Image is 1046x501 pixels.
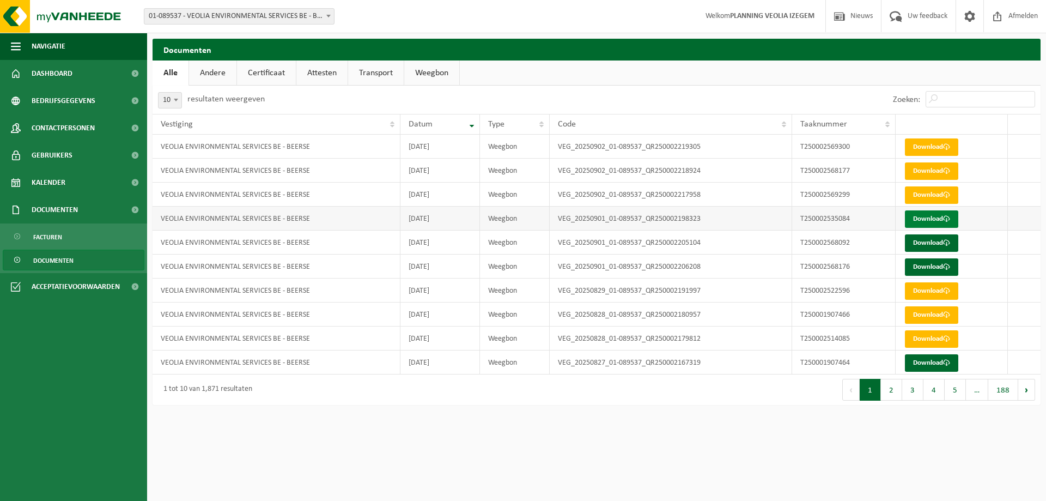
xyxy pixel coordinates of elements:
span: … [966,379,988,401]
td: Weegbon [480,231,550,255]
button: Previous [842,379,860,401]
a: Download [905,138,958,156]
button: 3 [902,379,923,401]
span: 01-089537 - VEOLIA ENVIRONMENTAL SERVICES BE - BEERSE [144,8,335,25]
button: 4 [923,379,945,401]
td: Weegbon [480,135,550,159]
span: 01-089537 - VEOLIA ENVIRONMENTAL SERVICES BE - BEERSE [144,9,334,24]
a: Documenten [3,250,144,270]
span: Navigatie [32,33,65,60]
span: Facturen [33,227,62,248]
td: [DATE] [400,135,479,159]
a: Weegbon [404,61,459,86]
td: [DATE] [400,207,479,231]
td: [DATE] [400,231,479,255]
td: VEG_20250829_01-089537_QR250002191997 [550,279,792,303]
td: [DATE] [400,327,479,351]
td: T250002568177 [792,159,896,183]
span: 10 [158,92,182,108]
td: Weegbon [480,303,550,327]
td: VEOLIA ENVIRONMENTAL SERVICES BE - BEERSE [153,351,400,375]
span: Type [488,120,504,129]
a: Download [905,330,958,348]
td: VEG_20250902_01-089537_QR250002217958 [550,183,792,207]
span: Contactpersonen [32,114,95,142]
td: T250002514085 [792,327,896,351]
a: Download [905,186,958,204]
td: VEG_20250901_01-089537_QR250002206208 [550,255,792,279]
td: T250002568092 [792,231,896,255]
a: Certificaat [237,61,296,86]
span: Documenten [32,196,78,224]
button: 1 [860,379,881,401]
td: VEG_20250828_01-089537_QR250002180957 [550,303,792,327]
a: Andere [189,61,236,86]
td: T250001907466 [792,303,896,327]
span: Gebruikers [32,142,72,169]
td: VEOLIA ENVIRONMENTAL SERVICES BE - BEERSE [153,231,400,255]
td: [DATE] [400,255,479,279]
a: Download [905,282,958,300]
td: VEOLIA ENVIRONMENTAL SERVICES BE - BEERSE [153,303,400,327]
td: T250001907464 [792,351,896,375]
button: Next [1018,379,1035,401]
a: Download [905,234,958,252]
div: 1 tot 10 van 1,871 resultaten [158,380,252,400]
td: [DATE] [400,279,479,303]
button: 188 [988,379,1018,401]
td: VEOLIA ENVIRONMENTAL SERVICES BE - BEERSE [153,255,400,279]
td: [DATE] [400,351,479,375]
td: T250002569300 [792,135,896,159]
a: Download [905,258,958,276]
td: VEOLIA ENVIRONMENTAL SERVICES BE - BEERSE [153,327,400,351]
h2: Documenten [153,39,1041,60]
span: 10 [159,93,181,108]
span: Vestiging [161,120,193,129]
span: Taaknummer [800,120,847,129]
td: VEG_20250827_01-089537_QR250002167319 [550,351,792,375]
td: VEG_20250828_01-089537_QR250002179812 [550,327,792,351]
span: Acceptatievoorwaarden [32,273,120,300]
a: Download [905,162,958,180]
td: VEG_20250902_01-089537_QR250002218924 [550,159,792,183]
span: Code [558,120,576,129]
td: T250002568176 [792,255,896,279]
strong: PLANNING VEOLIA IZEGEM [730,12,814,20]
td: [DATE] [400,159,479,183]
td: [DATE] [400,183,479,207]
td: Weegbon [480,327,550,351]
td: T250002522596 [792,279,896,303]
td: Weegbon [480,207,550,231]
td: VEOLIA ENVIRONMENTAL SERVICES BE - BEERSE [153,279,400,303]
td: VEOLIA ENVIRONMENTAL SERVICES BE - BEERSE [153,183,400,207]
td: [DATE] [400,303,479,327]
td: Weegbon [480,255,550,279]
td: Weegbon [480,351,550,375]
td: VEG_20250902_01-089537_QR250002219305 [550,135,792,159]
span: Datum [409,120,433,129]
a: Download [905,210,958,228]
td: VEOLIA ENVIRONMENTAL SERVICES BE - BEERSE [153,159,400,183]
td: VEOLIA ENVIRONMENTAL SERVICES BE - BEERSE [153,207,400,231]
td: Weegbon [480,159,550,183]
button: 2 [881,379,902,401]
a: Alle [153,61,188,86]
td: Weegbon [480,279,550,303]
td: Weegbon [480,183,550,207]
a: Attesten [296,61,348,86]
td: VEG_20250901_01-089537_QR250002198323 [550,207,792,231]
span: Kalender [32,169,65,196]
label: resultaten weergeven [187,95,265,104]
span: Dashboard [32,60,72,87]
a: Download [905,354,958,372]
span: Bedrijfsgegevens [32,87,95,114]
td: VEOLIA ENVIRONMENTAL SERVICES BE - BEERSE [153,135,400,159]
td: VEG_20250901_01-089537_QR250002205104 [550,231,792,255]
td: T250002569299 [792,183,896,207]
a: Transport [348,61,404,86]
a: Download [905,306,958,324]
td: T250002535084 [792,207,896,231]
button: 5 [945,379,966,401]
a: Facturen [3,226,144,247]
label: Zoeken: [893,95,920,104]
